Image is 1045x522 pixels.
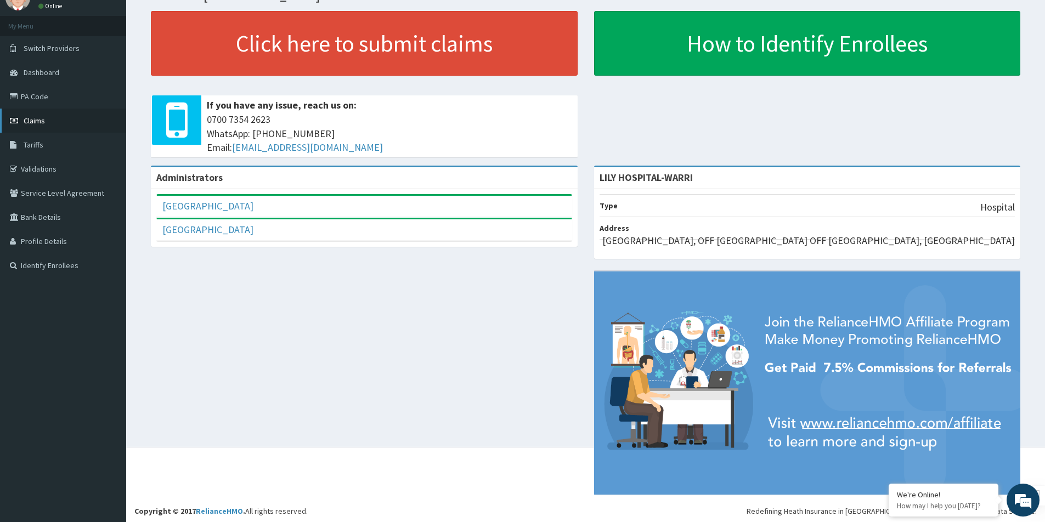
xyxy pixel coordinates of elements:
div: Minimize live chat window [180,5,206,32]
a: RelianceHMO [196,506,243,516]
a: [GEOGRAPHIC_DATA] [162,200,253,212]
b: If you have any issue, reach us on: [207,99,357,111]
a: How to Identify Enrollees [594,11,1021,76]
a: [EMAIL_ADDRESS][DOMAIN_NAME] [232,141,383,154]
span: Tariffs [24,140,43,150]
strong: Copyright © 2017 . [134,506,245,516]
p: How may I help you today? [897,501,990,510]
a: Click here to submit claims [151,11,578,76]
span: Claims [24,116,45,126]
p: Hospital [980,200,1015,214]
textarea: Type your message and hit 'Enter' [5,299,209,338]
span: Switch Providers [24,43,80,53]
strong: LILY HOSPITAL-WARRI [600,171,693,184]
a: [GEOGRAPHIC_DATA] [162,223,253,236]
div: Chat with us now [57,61,184,76]
a: Online [38,2,65,10]
b: Type [600,201,618,211]
div: Redefining Heath Insurance in [GEOGRAPHIC_DATA] using Telemedicine and Data Science! [747,506,1037,517]
b: Address [600,223,629,233]
p: [GEOGRAPHIC_DATA], OFF [GEOGRAPHIC_DATA] OFF [GEOGRAPHIC_DATA], [GEOGRAPHIC_DATA] [602,234,1015,248]
b: Administrators [156,171,223,184]
span: 0700 7354 2623 WhatsApp: [PHONE_NUMBER] Email: [207,112,572,155]
span: Dashboard [24,67,59,77]
img: d_794563401_company_1708531726252_794563401 [20,55,44,82]
span: We're online! [64,138,151,249]
img: provider-team-banner.png [594,271,1021,495]
div: We're Online! [897,490,990,500]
